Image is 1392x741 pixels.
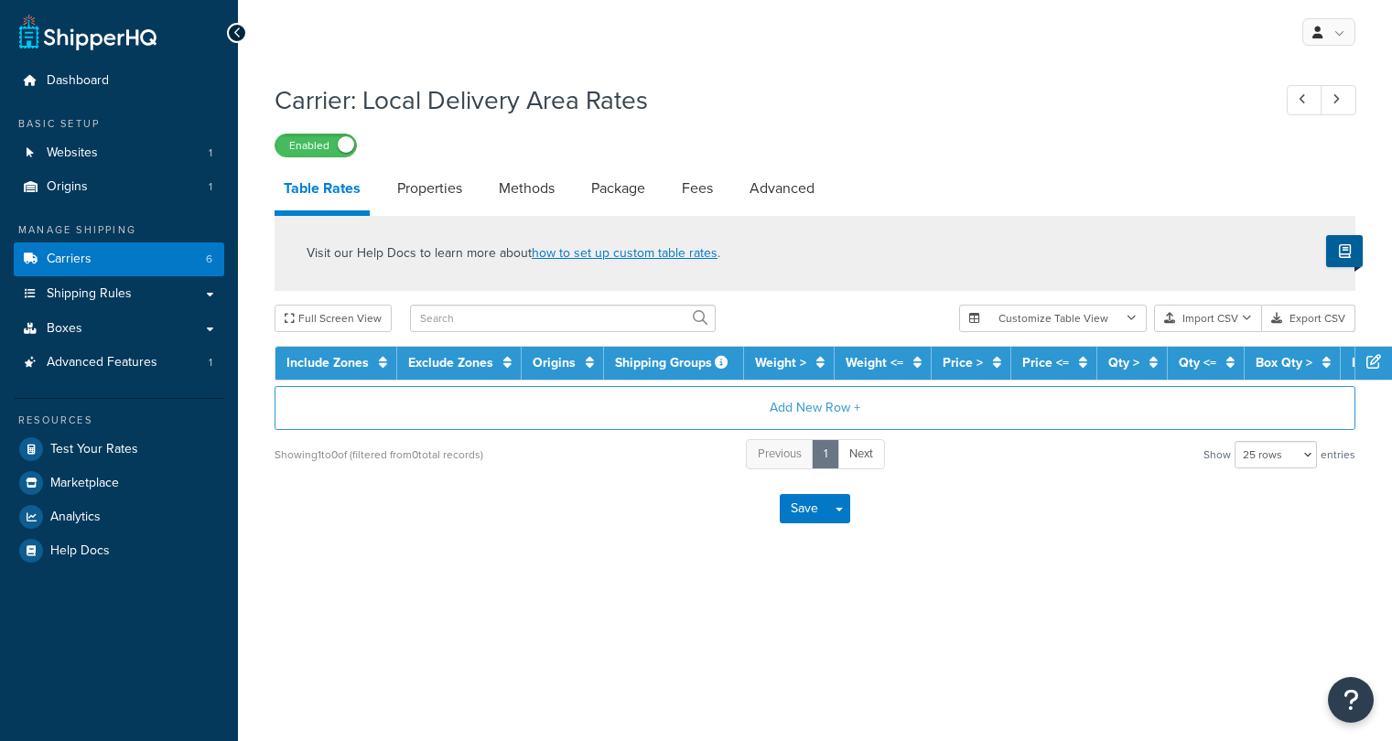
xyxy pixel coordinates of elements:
button: Add New Row + [275,386,1355,430]
a: Include Zones [286,353,369,372]
a: Qty <= [1179,353,1216,372]
div: Basic Setup [14,116,224,132]
a: Origins [533,353,576,372]
span: Boxes [47,321,82,337]
button: Full Screen View [275,305,392,332]
a: Next Record [1321,85,1356,115]
li: Origins [14,170,224,204]
a: Previous Record [1287,85,1322,115]
a: Origins1 [14,170,224,204]
span: Origins [47,179,88,195]
div: Resources [14,413,224,428]
input: Search [410,305,716,332]
div: Manage Shipping [14,222,224,238]
span: Show [1203,442,1231,467]
button: Open Resource Center [1328,677,1374,723]
a: Methods [490,166,564,210]
span: Websites [47,145,98,161]
span: 1 [209,179,212,195]
span: Help Docs [50,543,110,559]
a: Boxes [14,312,224,346]
a: Previous [746,439,814,469]
a: Price <= [1022,353,1069,372]
li: Advanced Features [14,346,224,380]
a: Price > [943,353,983,372]
span: Dashboard [47,73,109,89]
button: Import CSV [1154,305,1262,332]
p: Visit our Help Docs to learn more about . [307,243,720,263]
a: Weight > [755,353,806,372]
a: Next [837,439,885,469]
div: Showing 1 to 0 of (filtered from 0 total records) [275,442,483,467]
label: Enabled [275,134,356,156]
span: 1 [209,145,212,161]
span: Next [849,445,873,462]
span: Advanced Features [47,355,157,370]
span: entries [1321,442,1355,467]
a: Exclude Zones [408,353,493,372]
span: 1 [209,355,212,370]
a: Dashboard [14,64,224,98]
a: Qty > [1108,353,1139,372]
button: Customize Table View [959,305,1147,332]
a: how to set up custom table rates [532,243,718,263]
span: Previous [758,445,802,462]
a: Advanced Features1 [14,346,224,380]
a: Help Docs [14,534,224,567]
a: Properties [388,166,471,210]
a: Test Your Rates [14,433,224,466]
li: Carriers [14,242,224,276]
a: Shipping Rules [14,277,224,311]
button: Show Help Docs [1326,235,1363,267]
a: Marketplace [14,467,224,499]
a: Weight <= [846,353,903,372]
span: Analytics [50,510,101,525]
span: Carriers [47,252,92,267]
li: Websites [14,136,224,170]
a: Box Qty > [1256,353,1312,372]
span: Marketplace [50,476,119,491]
button: Export CSV [1262,305,1355,332]
h1: Carrier: Local Delivery Area Rates [275,82,1253,118]
a: Fees [673,166,722,210]
span: Test Your Rates [50,442,138,457]
a: Analytics [14,500,224,533]
span: Shipping Rules [47,286,132,302]
th: Shipping Groups [604,347,744,380]
a: 1 [812,439,839,469]
span: 6 [206,252,212,267]
a: Websites1 [14,136,224,170]
a: Package [582,166,654,210]
button: Save [780,494,829,523]
a: Advanced [740,166,824,210]
a: Carriers6 [14,242,224,276]
a: Table Rates [275,166,370,216]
